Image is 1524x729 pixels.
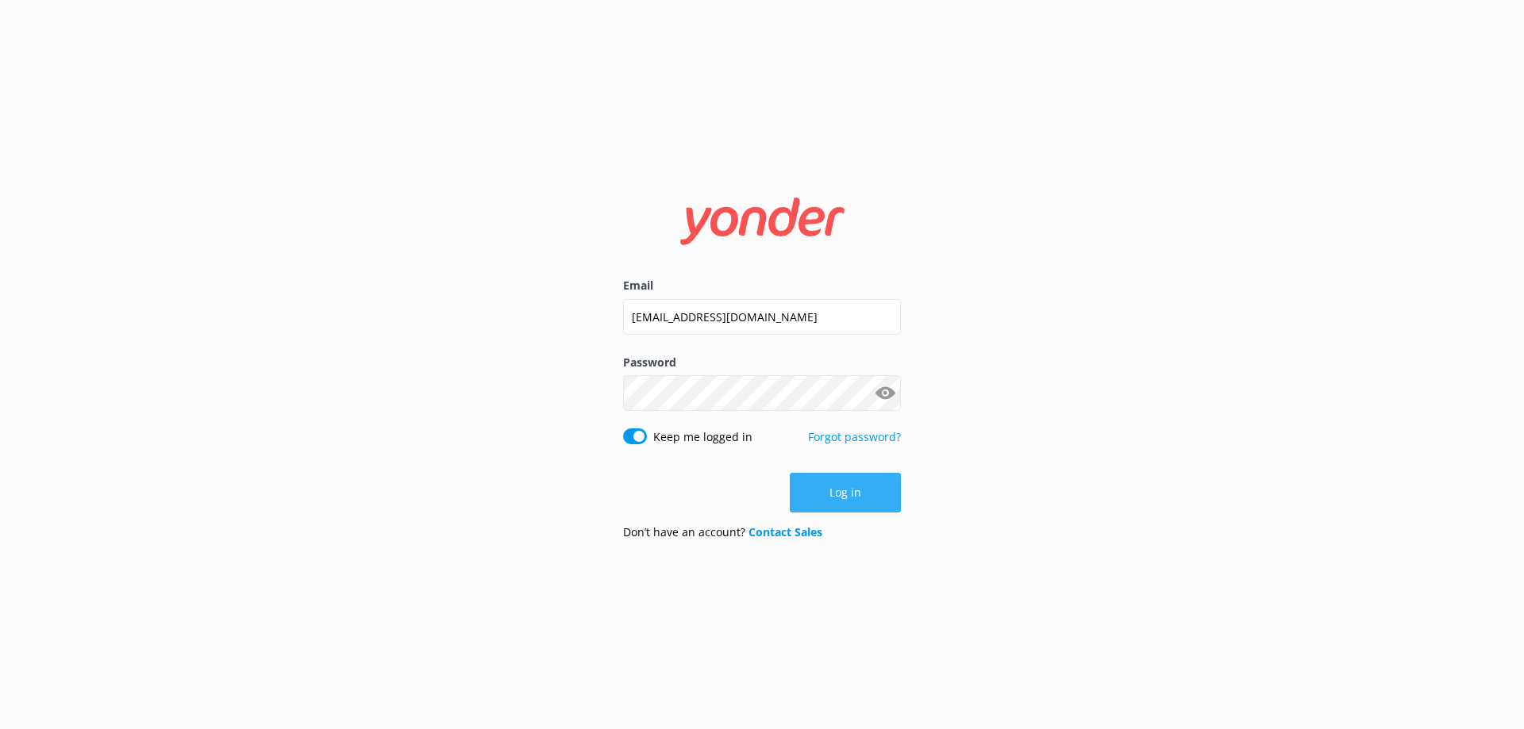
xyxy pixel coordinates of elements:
button: Show password [869,378,901,409]
label: Password [623,354,901,371]
button: Log in [790,473,901,512]
input: user@emailaddress.com [623,299,901,335]
a: Contact Sales [749,524,822,539]
p: Don’t have an account? [623,524,822,541]
a: Forgot password? [808,429,901,444]
label: Email [623,277,901,294]
label: Keep me logged in [653,428,752,446]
